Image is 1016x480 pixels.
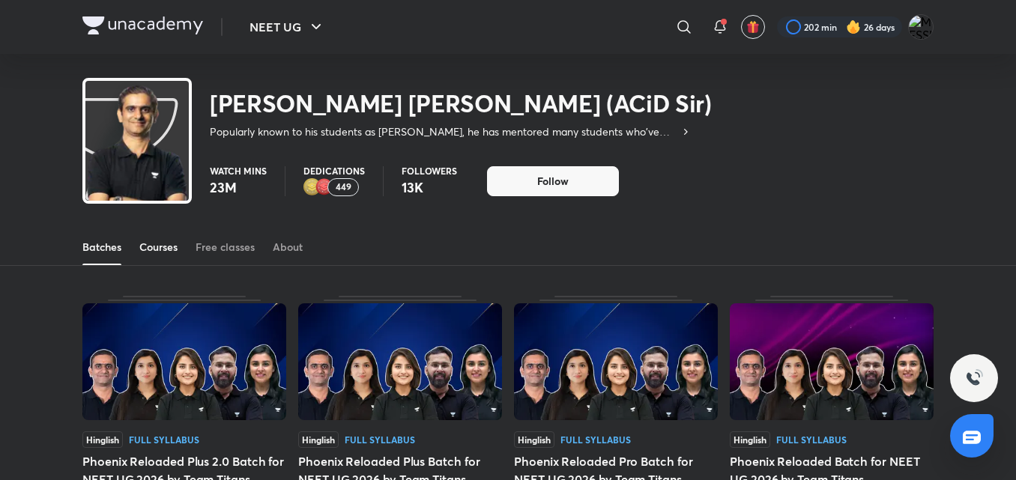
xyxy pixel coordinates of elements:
[273,240,303,255] div: About
[746,20,760,34] img: avatar
[82,16,203,34] img: Company Logo
[210,166,267,175] p: Watch mins
[402,178,457,196] p: 13K
[730,431,770,448] span: Hinglish
[514,303,718,420] img: Thumbnail
[487,166,619,196] button: Follow
[210,124,680,139] p: Popularly known to his students as [PERSON_NAME], he has mentored many students who've obtained r...
[82,229,121,265] a: Batches
[514,431,554,448] span: Hinglish
[298,431,339,448] span: Hinglish
[345,435,415,444] div: Full Syllabus
[315,178,333,196] img: educator badge1
[537,174,569,189] span: Follow
[139,240,178,255] div: Courses
[196,240,255,255] div: Free classes
[560,435,631,444] div: Full Syllabus
[336,182,351,192] p: 449
[82,303,286,420] img: Thumbnail
[129,435,199,444] div: Full Syllabus
[82,431,123,448] span: Hinglish
[776,435,847,444] div: Full Syllabus
[85,84,189,235] img: class
[298,303,502,420] img: Thumbnail
[210,88,712,118] h2: [PERSON_NAME] [PERSON_NAME] (ACiD Sir)
[402,166,457,175] p: Followers
[210,178,267,196] p: 23M
[139,229,178,265] a: Courses
[303,166,365,175] p: Dedications
[730,303,934,420] img: Thumbnail
[303,178,321,196] img: educator badge2
[241,12,334,42] button: NEET UG
[965,369,983,387] img: ttu
[273,229,303,265] a: About
[82,16,203,38] a: Company Logo
[82,240,121,255] div: Batches
[196,229,255,265] a: Free classes
[908,14,934,40] img: MESSI
[846,19,861,34] img: streak
[741,15,765,39] button: avatar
